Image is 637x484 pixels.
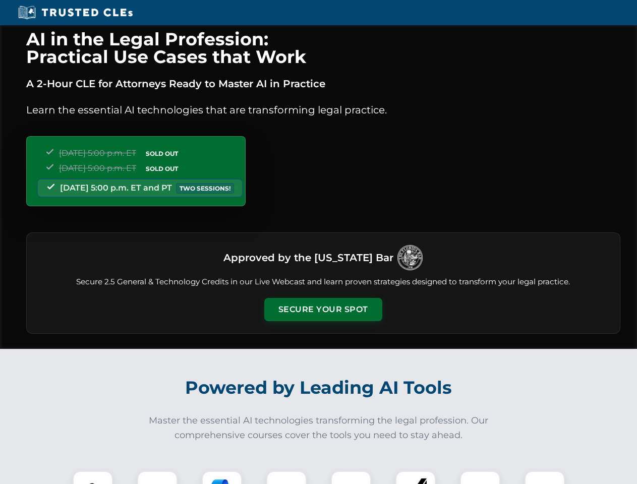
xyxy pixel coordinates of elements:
p: Master the essential AI technologies transforming the legal profession. Our comprehensive courses... [142,413,495,443]
span: SOLD OUT [142,148,182,159]
img: Logo [397,245,423,270]
p: A 2-Hour CLE for Attorneys Ready to Master AI in Practice [26,76,620,92]
button: Secure Your Spot [264,298,382,321]
h1: AI in the Legal Profession: Practical Use Cases that Work [26,30,620,66]
img: Trusted CLEs [15,5,136,20]
span: [DATE] 5:00 p.m. ET [59,148,136,158]
h3: Approved by the [US_STATE] Bar [223,249,393,267]
p: Learn the essential AI technologies that are transforming legal practice. [26,102,620,118]
p: Secure 2.5 General & Technology Credits in our Live Webcast and learn proven strategies designed ... [39,276,608,288]
span: [DATE] 5:00 p.m. ET [59,163,136,173]
h2: Powered by Leading AI Tools [39,370,598,405]
span: SOLD OUT [142,163,182,174]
